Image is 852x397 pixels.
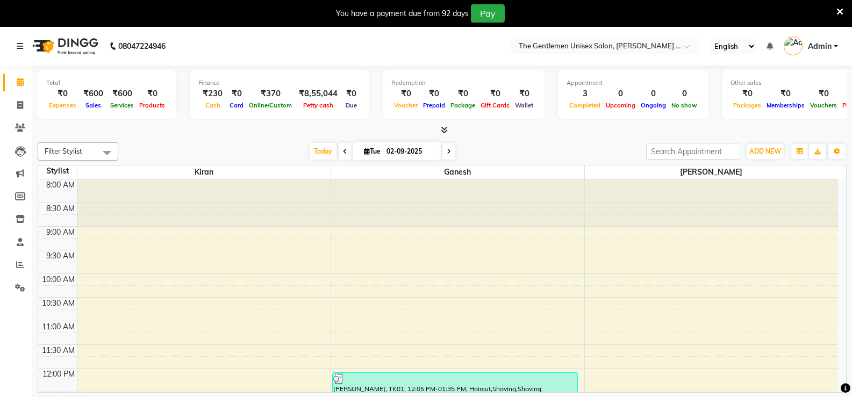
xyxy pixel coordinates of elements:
div: 10:00 AM [40,274,77,285]
span: Filter Stylist [45,147,82,155]
span: Online/Custom [246,102,295,109]
span: [PERSON_NAME] [585,165,839,179]
span: Today [310,143,336,160]
span: Packages [731,102,764,109]
div: ₹370 [246,88,295,100]
div: 0 [603,88,638,100]
button: Pay [471,4,505,23]
span: No show [669,102,700,109]
span: Expenses [46,102,79,109]
span: Petty cash [300,102,336,109]
span: Services [108,102,137,109]
div: 8:00 AM [44,179,77,191]
div: ₹8,55,044 [295,88,342,100]
span: Due [343,102,360,109]
div: ₹230 [198,88,227,100]
span: Upcoming [603,102,638,109]
span: Gift Cards [478,102,512,109]
img: logo [27,31,101,61]
button: ADD NEW [747,144,784,159]
span: Tue [361,147,383,155]
span: Ongoing [638,102,669,109]
div: ₹0 [227,88,246,100]
div: ₹0 [764,88,807,100]
div: Total [46,78,168,88]
span: Vouchers [807,102,840,109]
div: ₹600 [79,88,108,100]
div: ₹0 [137,88,168,100]
span: Prepaid [420,102,448,109]
div: 11:30 AM [40,345,77,356]
span: Voucher [391,102,420,109]
span: ADD NEW [749,147,781,155]
input: 2025-09-02 [383,143,437,160]
div: Appointment [567,78,700,88]
div: 9:30 AM [44,250,77,262]
div: ₹600 [108,88,137,100]
div: 0 [669,88,700,100]
div: ₹0 [391,88,420,100]
span: Completed [567,102,603,109]
span: Kiran [77,165,331,179]
span: Sales [83,102,104,109]
div: ₹0 [342,88,361,100]
span: Wallet [512,102,536,109]
span: Cash [203,102,223,109]
div: Stylist [38,165,77,177]
div: 3 [567,88,603,100]
div: ₹0 [420,88,448,100]
div: 9:00 AM [44,227,77,238]
div: 11:00 AM [40,321,77,333]
span: Memberships [764,102,807,109]
span: Card [227,102,246,109]
span: Ganesh [331,165,584,179]
div: ₹0 [731,88,764,100]
div: ₹0 [448,88,478,100]
input: Search Appointment [646,143,740,160]
div: 12:00 PM [40,369,77,380]
div: 0 [638,88,669,100]
div: Finance [198,78,361,88]
div: 8:30 AM [44,203,77,214]
div: 10:30 AM [40,298,77,309]
div: ₹0 [512,88,536,100]
div: ₹0 [807,88,840,100]
div: ₹0 [46,88,79,100]
span: Admin [808,41,832,52]
div: You have a payment due from 92 days [336,8,469,19]
div: Redemption [391,78,536,88]
div: ₹0 [478,88,512,100]
span: Package [448,102,478,109]
b: 08047224946 [118,31,166,61]
img: Admin [784,37,803,55]
span: Products [137,102,168,109]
